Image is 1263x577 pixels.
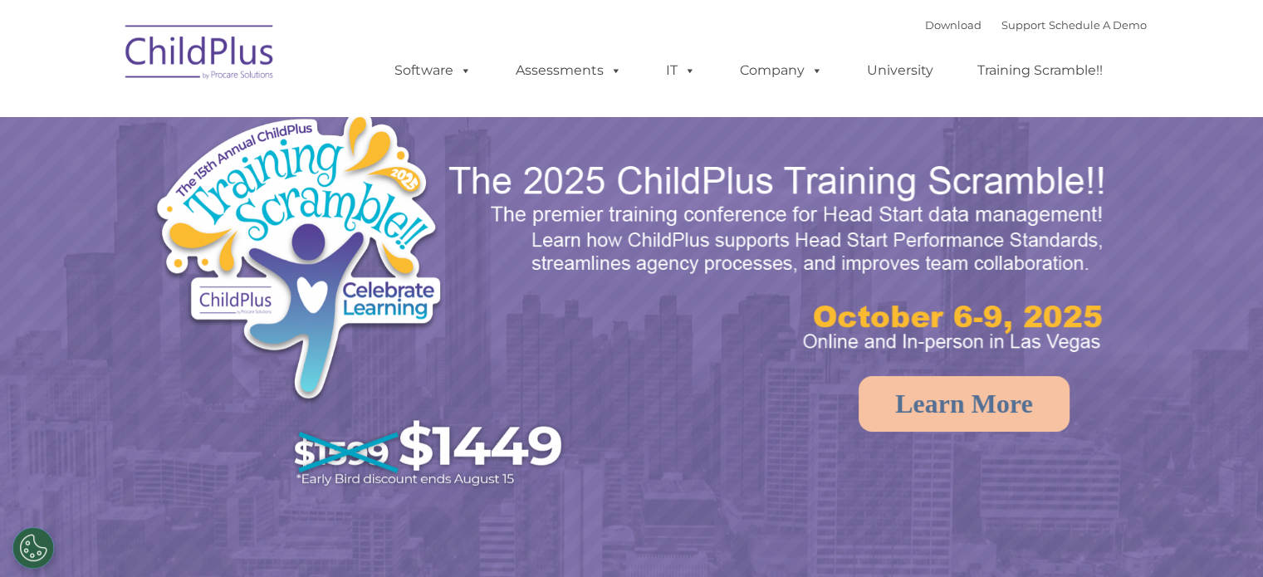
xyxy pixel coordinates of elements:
[12,527,54,569] button: Cookies Settings
[499,54,639,87] a: Assessments
[117,13,283,96] img: ChildPlus by Procare Solutions
[961,54,1119,87] a: Training Scramble!!
[649,54,712,87] a: IT
[925,18,982,32] a: Download
[723,54,840,87] a: Company
[378,54,488,87] a: Software
[859,376,1070,432] a: Learn More
[1001,18,1045,32] a: Support
[1049,18,1147,32] a: Schedule A Demo
[925,18,1147,32] font: |
[850,54,950,87] a: University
